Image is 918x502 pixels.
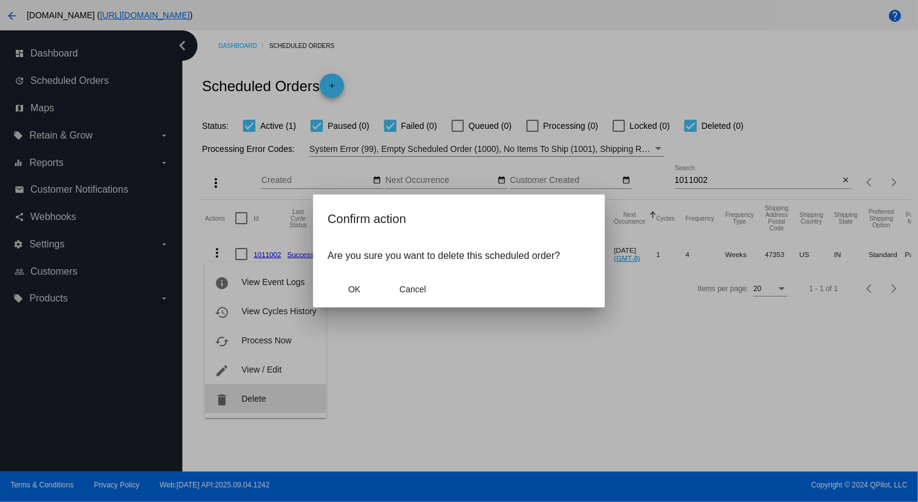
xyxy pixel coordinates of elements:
button: Close dialog [386,278,440,300]
span: OK [348,284,361,294]
span: Cancel [399,284,426,294]
p: Are you sure you want to delete this scheduled order? [328,250,590,261]
h2: Confirm action [328,209,590,229]
button: Close dialog [328,278,381,300]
